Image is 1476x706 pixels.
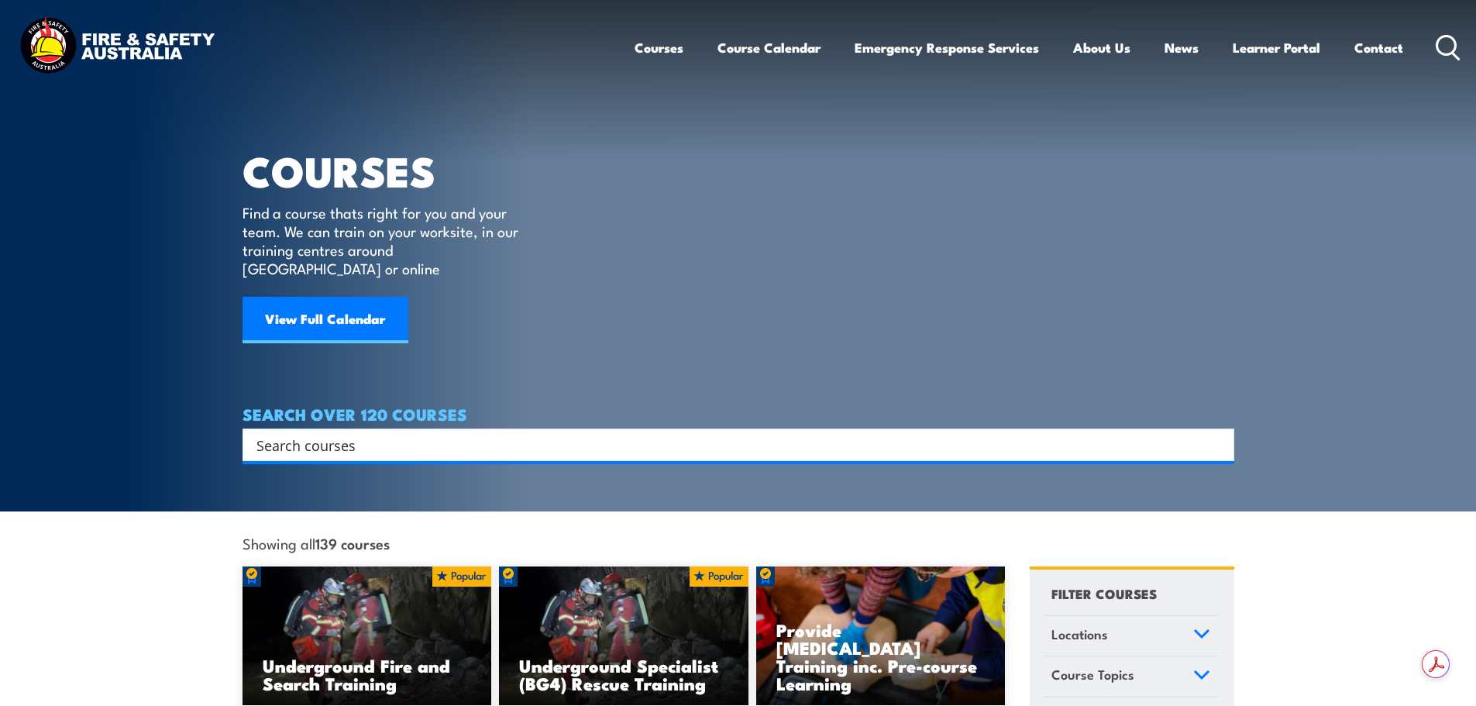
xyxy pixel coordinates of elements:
a: News [1165,27,1199,68]
h1: COURSES [243,152,541,188]
a: About Us [1073,27,1130,68]
span: Showing all [243,535,390,551]
h3: Provide [MEDICAL_DATA] Training inc. Pre-course Learning [776,621,986,692]
img: Underground mine rescue [499,567,748,706]
img: Underground mine rescue [243,567,492,706]
a: Underground Specialist (BG4) Rescue Training [499,567,748,706]
a: Course Topics [1044,656,1217,697]
strong: 139 courses [315,532,390,553]
a: View Full Calendar [243,297,408,343]
a: Emergency Response Services [855,27,1039,68]
span: Locations [1051,624,1108,645]
h4: SEARCH OVER 120 COURSES [243,405,1234,422]
a: Provide [MEDICAL_DATA] Training inc. Pre-course Learning [756,567,1006,706]
span: Course Topics [1051,664,1134,685]
input: Search input [256,433,1200,456]
a: Underground Fire and Search Training [243,567,492,706]
a: Course Calendar [717,27,821,68]
a: Contact [1354,27,1403,68]
h3: Underground Fire and Search Training [263,656,472,692]
p: Find a course thats right for you and your team. We can train on your worksite, in our training c... [243,203,525,277]
button: Search magnifier button [1207,434,1229,456]
img: Low Voltage Rescue and Provide CPR [756,567,1006,706]
h3: Underground Specialist (BG4) Rescue Training [519,656,728,692]
form: Search form [260,434,1203,456]
a: Courses [635,27,683,68]
h4: FILTER COURSES [1051,583,1157,604]
a: Locations [1044,616,1217,656]
a: Learner Portal [1233,27,1320,68]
